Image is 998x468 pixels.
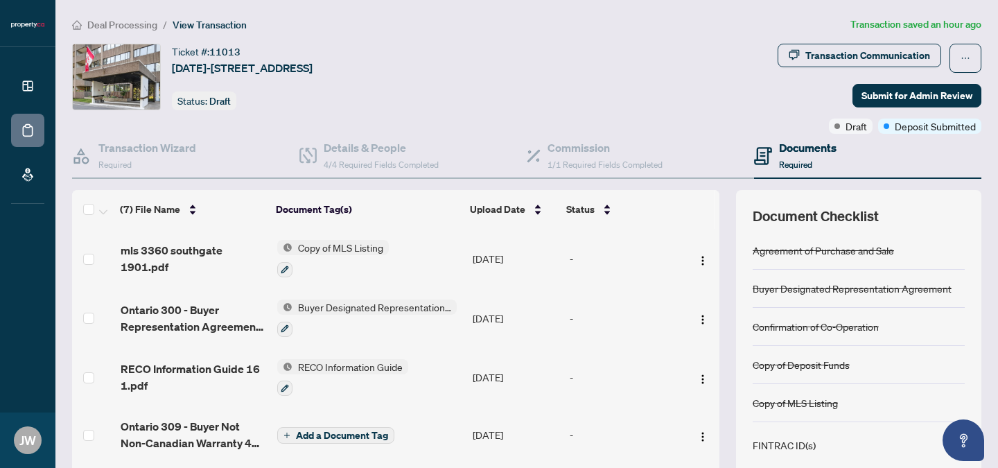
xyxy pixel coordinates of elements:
button: Open asap [943,419,984,461]
div: - [570,311,680,326]
h4: Transaction Wizard [98,139,196,156]
button: Status IconRECO Information Guide [277,359,408,397]
span: Copy of MLS Listing [292,240,389,255]
button: Status IconBuyer Designated Representation Agreement [277,300,457,337]
td: [DATE] [467,288,564,348]
th: Upload Date [464,190,561,229]
span: Required [779,159,812,170]
span: 4/4 Required Fields Completed [324,159,439,170]
span: View Transaction [173,19,247,31]
button: Add a Document Tag [277,426,394,444]
button: Logo [692,307,714,329]
span: Upload Date [470,202,525,217]
img: Status Icon [277,240,292,255]
th: Status [561,190,681,229]
span: mls 3360 southgate 1901.pdf [121,242,266,275]
span: Draft [209,95,231,107]
img: logo [11,21,44,29]
span: Required [98,159,132,170]
img: Logo [697,314,708,325]
img: Logo [697,255,708,266]
div: - [570,370,680,385]
div: Transaction Communication [805,44,930,67]
button: Logo [692,366,714,388]
span: ellipsis [961,53,970,63]
td: [DATE] [467,229,564,288]
th: Document Tag(s) [270,190,465,229]
div: FINTRAC ID(s) [753,437,816,453]
span: Document Checklist [753,207,879,226]
span: RECO Information Guide 16 1.pdf [121,361,266,394]
div: Status: [172,92,236,110]
th: (7) File Name [114,190,270,229]
span: Ontario 309 - Buyer Not Non-Canadian Warranty 4 1.pdf [121,418,266,451]
span: (7) File Name [120,202,180,217]
span: Ontario 300 - Buyer Representation Agreement Authority for Purchase or Lease 4 1.pdf [121,302,266,335]
div: Copy of Deposit Funds [753,357,850,372]
span: Deal Processing [87,19,157,31]
span: Deposit Submitted [895,119,976,134]
img: Status Icon [277,359,292,374]
span: Submit for Admin Review [861,85,972,107]
td: [DATE] [467,407,564,462]
span: Draft [846,119,867,134]
span: Buyer Designated Representation Agreement [292,300,457,315]
span: 1/1 Required Fields Completed [548,159,663,170]
span: plus [283,432,290,439]
button: Submit for Admin Review [852,84,981,107]
span: home [72,20,82,30]
div: - [570,251,680,266]
span: Add a Document Tag [296,431,388,440]
div: - [570,427,680,442]
span: 11013 [209,46,240,58]
div: Ticket #: [172,44,240,60]
button: Transaction Communication [778,44,941,67]
button: Add a Document Tag [277,427,394,444]
div: Agreement of Purchase and Sale [753,243,894,258]
span: JW [19,431,36,450]
span: Status [566,202,595,217]
article: Transaction saved an hour ago [850,17,981,33]
td: [DATE] [467,348,564,408]
h4: Documents [779,139,837,156]
button: Logo [692,248,714,270]
button: Status IconCopy of MLS Listing [277,240,389,277]
span: [DATE]-[STREET_ADDRESS] [172,60,313,76]
div: Copy of MLS Listing [753,395,838,410]
h4: Details & People [324,139,439,156]
img: Status Icon [277,300,292,315]
li: / [163,17,167,33]
div: Confirmation of Co-Operation [753,319,879,334]
div: Buyer Designated Representation Agreement [753,281,952,296]
img: Logo [697,374,708,385]
button: Logo [692,424,714,446]
img: Logo [697,431,708,442]
img: IMG-X12409403_1.jpg [73,44,160,110]
h4: Commission [548,139,663,156]
span: RECO Information Guide [292,359,408,374]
